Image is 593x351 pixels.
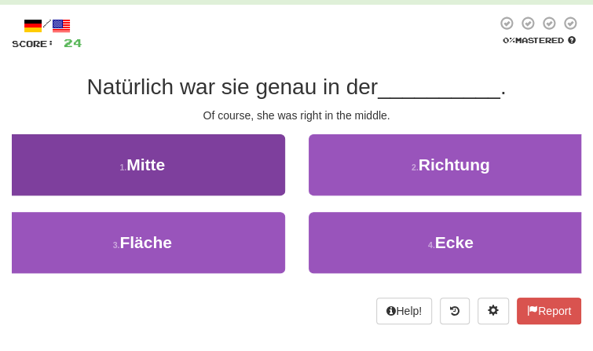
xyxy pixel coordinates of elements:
[119,233,172,251] span: Fläche
[428,240,435,250] small: 4 .
[378,75,500,99] span: __________
[412,163,419,172] small: 2 .
[503,35,515,45] span: 0 %
[12,38,54,49] span: Score:
[500,75,507,99] span: .
[126,155,165,174] span: Mitte
[87,75,378,99] span: Natürlich war sie genau in der
[113,240,120,250] small: 3 .
[435,233,474,251] span: Ecke
[376,298,432,324] button: Help!
[12,16,82,35] div: /
[440,298,470,324] button: Round history (alt+y)
[119,163,126,172] small: 1 .
[496,35,581,46] div: Mastered
[517,298,581,324] button: Report
[419,155,490,174] span: Richtung
[64,36,82,49] span: 24
[12,108,581,123] div: Of course, she was right in the middle.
